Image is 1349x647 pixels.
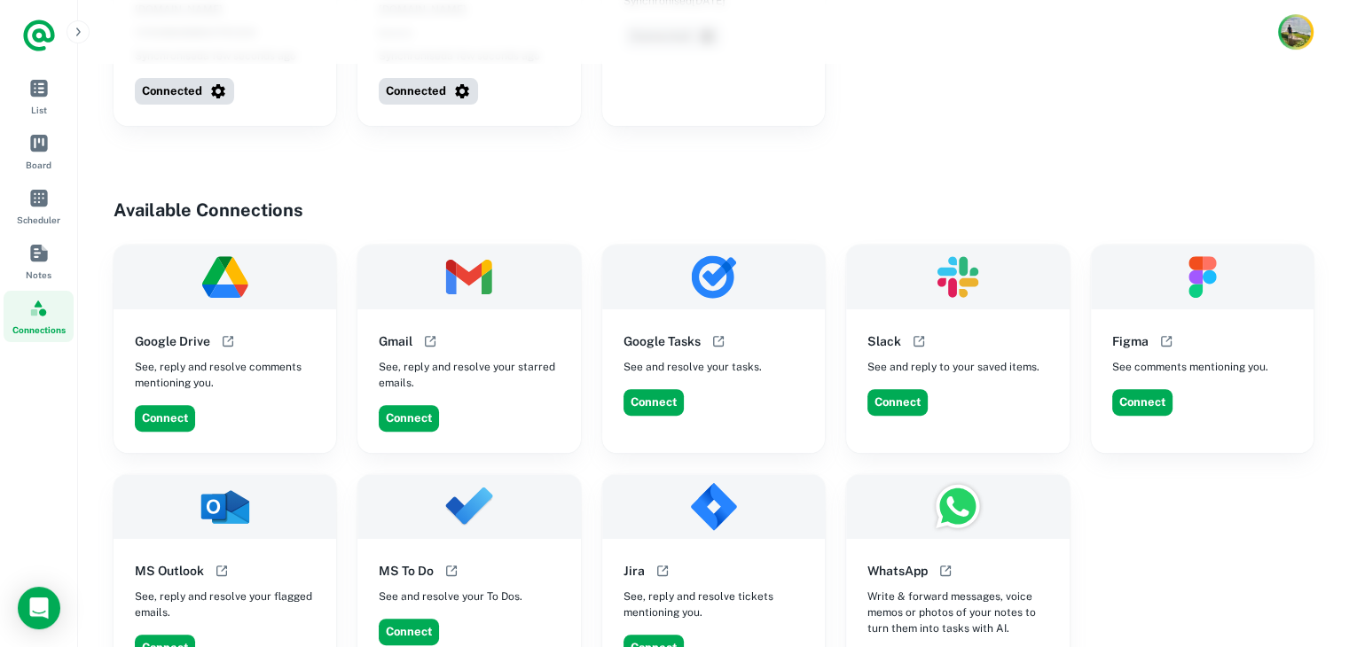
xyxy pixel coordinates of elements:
[867,561,928,581] h6: WhatsApp
[379,561,434,581] h6: MS To Do
[135,405,195,432] button: Connect
[1278,14,1314,50] button: Account button
[357,245,580,309] img: Gmail
[114,474,336,539] img: MS Outlook
[708,331,729,352] button: Open help documentation
[379,619,439,645] button: Connect
[1112,331,1149,351] h6: Figma
[26,268,51,282] span: Notes
[4,71,74,122] a: List
[1091,245,1314,309] img: Figma
[908,331,929,352] button: Open help documentation
[4,236,74,287] a: Notes
[114,197,1314,223] h4: Available Connections
[441,560,462,581] button: Open help documentation
[379,359,559,391] span: See, reply and resolve your starred emails.
[420,331,441,352] button: Open help documentation
[624,389,684,416] button: Connect
[867,389,928,416] button: Connect
[624,331,701,351] h6: Google Tasks
[21,18,57,53] a: Logo
[867,331,901,351] h6: Slack
[17,213,60,227] span: Scheduler
[135,589,315,620] span: See, reply and resolve your flagged emails.
[1112,359,1268,375] span: See comments mentioning you.
[867,359,1039,375] span: See and reply to your saved items.
[935,560,956,581] button: Open help documentation
[1281,17,1311,47] img: Karl Chaffey
[31,103,47,117] span: List
[624,589,804,620] span: See, reply and resolve tickets mentioning you.
[114,245,336,309] img: Google Drive
[4,181,74,232] a: Scheduler
[135,359,315,391] span: See, reply and resolve comments mentioning you.
[379,331,412,351] h6: Gmail
[652,560,673,581] button: Open help documentation
[4,291,74,342] a: Connections
[846,474,1069,539] img: WhatsApp
[135,331,210,351] h6: Google Drive
[357,474,580,539] img: MS To Do
[602,474,825,539] img: Jira
[624,561,645,581] h6: Jira
[379,589,522,604] span: See and resolve your To Dos.
[624,359,762,375] span: See and resolve your tasks.
[867,589,1047,636] span: Write & forward messages, voice memos or photos of your notes to turn them into tasks with AI.
[846,245,1069,309] img: Slack
[26,158,51,172] span: Board
[379,405,439,432] button: Connect
[211,560,232,581] button: Open help documentation
[18,587,60,629] div: Open Intercom Messenger
[1156,331,1177,352] button: Open help documentation
[135,561,204,581] h6: MS Outlook
[217,331,239,352] button: Open help documentation
[602,245,825,309] img: Google Tasks
[379,78,478,105] button: Connected
[4,126,74,177] a: Board
[12,323,66,337] span: Connections
[1112,389,1173,416] button: Connect
[135,78,234,105] button: Connected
